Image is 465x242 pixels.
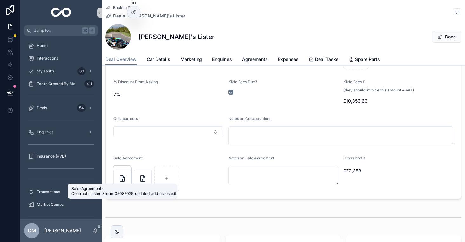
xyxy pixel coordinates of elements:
[228,156,274,160] span: Notes on Sale Agreement
[343,156,365,160] span: Gross Profit
[113,126,223,137] button: Select Button
[105,13,125,19] a: Deals
[20,36,102,219] div: scrollable content
[24,25,98,36] button: Jump to...K
[315,56,339,63] span: Deal Tasks
[77,67,86,75] div: 68
[24,40,98,51] a: Home
[212,56,232,63] span: Enquiries
[180,56,202,63] span: Marketing
[71,186,173,196] div: Sale-Agreement-Contract__Lister_Storm_05082025_updated_addresses.pdf
[349,54,380,66] a: Spare Parts
[113,156,143,160] span: Sale Agreement
[180,54,202,66] a: Marketing
[228,79,257,84] span: Kiklo Fees Due?
[37,189,60,194] span: Transactions
[24,186,98,198] a: Transactions473
[278,56,299,63] span: Expenses
[37,154,66,159] span: Insurance (RVD)
[28,227,36,234] span: CM
[432,31,461,43] button: Done
[355,56,380,63] span: Spare Parts
[309,54,339,66] a: Deal Tasks
[147,56,170,63] span: Car Details
[105,5,138,10] a: Back to Deals
[37,69,54,74] span: My Tasks
[131,13,185,19] a: [PERSON_NAME]'s Lister
[44,227,81,234] p: [PERSON_NAME]
[34,28,79,33] span: Jump to...
[37,130,53,135] span: Enquiries
[37,105,47,111] span: Deals
[24,151,98,162] a: Insurance (RVD)
[105,56,137,63] span: Deal Overview
[242,54,268,66] a: Agreements
[84,80,94,88] div: 411
[343,88,414,93] span: (they should invoice this amount + VAT)
[113,91,223,98] span: 7%
[212,54,232,66] a: Enquiries
[37,202,64,207] span: Market Comps
[113,5,138,10] span: Back to Deals
[147,54,170,66] a: Car Details
[138,32,215,41] h1: [PERSON_NAME]'s Lister
[343,98,453,104] span: £10,853.63
[113,116,138,121] span: Collaborators
[24,102,98,114] a: Deals54
[242,56,268,63] span: Agreements
[37,43,48,48] span: Home
[105,54,137,66] a: Deal Overview
[113,79,158,84] span: % Discount From Asking
[24,78,98,90] a: Tasks Created By Me411
[90,28,95,33] span: K
[51,8,71,18] img: App logo
[343,79,365,84] span: Kiklo Fees £
[24,53,98,64] a: Interactions
[113,13,125,19] span: Deals
[228,116,271,121] span: Notes on Collaborations
[24,199,98,210] a: Market Comps
[37,56,58,61] span: Interactions
[77,104,86,112] div: 54
[343,168,453,174] span: £72,358
[278,54,299,66] a: Expenses
[24,65,98,77] a: My Tasks68
[24,126,98,138] a: Enquiries
[37,81,75,86] span: Tasks Created By Me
